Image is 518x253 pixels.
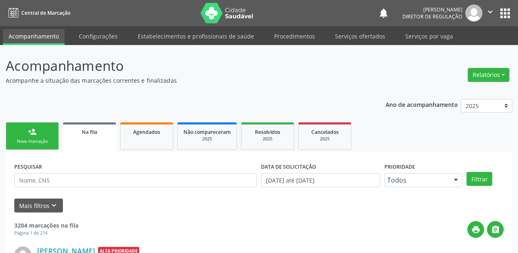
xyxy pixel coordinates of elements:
div: 2025 [183,136,231,142]
div: Nova marcação [12,138,53,145]
a: Procedimentos [268,29,321,43]
i:  [486,7,495,16]
span: Diretor de regulação [402,13,462,20]
a: Configurações [73,29,123,43]
label: Prioridade [384,160,415,173]
label: PESQUISAR [14,160,42,173]
p: Acompanhamento [6,56,360,76]
span: Todos [387,176,446,184]
span: Cancelados [311,129,339,136]
img: img [465,5,482,22]
i:  [491,225,500,234]
label: DATA DE SOLICITAÇÃO [261,160,316,173]
button: notifications [378,7,389,19]
button: Relatórios [468,68,509,82]
p: Acompanhe a situação das marcações correntes e finalizadas [6,76,360,85]
input: Selecione um intervalo [261,173,380,187]
a: Estabelecimentos e profissionais de saúde [132,29,260,43]
span: Não compareceram [183,129,231,136]
p: Ano de acompanhamento [386,99,458,109]
div: 2025 [304,136,345,142]
div: [PERSON_NAME] [402,6,462,13]
i: keyboard_arrow_down [49,201,58,210]
button:  [482,5,498,22]
div: person_add [28,127,37,136]
div: 2025 [247,136,288,142]
a: Central de Marcação [6,6,70,20]
strong: 3204 marcações na fila [14,221,78,229]
span: Central de Marcação [21,9,70,16]
a: Acompanhamento [3,29,65,45]
button: print [467,221,484,238]
button: Filtrar [467,172,492,186]
a: Serviços ofertados [329,29,391,43]
span: Resolvidos [255,129,280,136]
i: print [471,225,480,234]
button:  [487,221,504,238]
span: Na fila [82,129,97,136]
a: Serviços por vaga [400,29,459,43]
button: apps [498,6,512,20]
button: Mais filtroskeyboard_arrow_down [14,199,63,213]
span: Agendados [133,129,160,136]
div: Página 1 de 214 [14,230,78,237]
input: Nome, CNS [14,173,257,187]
